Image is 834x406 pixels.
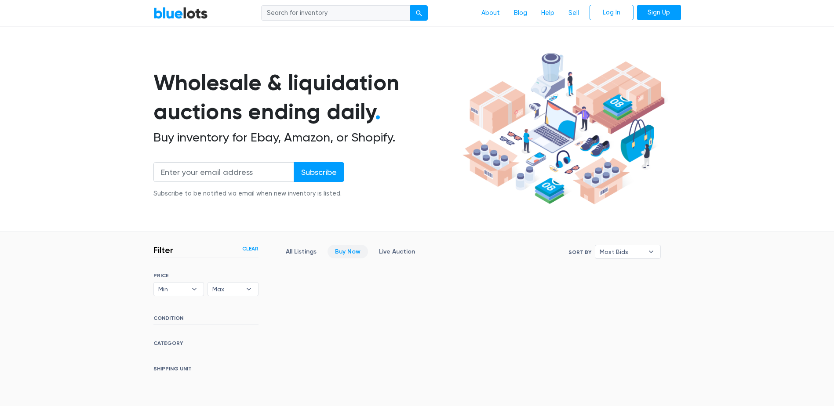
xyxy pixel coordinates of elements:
[261,5,411,21] input: Search for inventory
[375,98,381,125] span: .
[278,245,324,258] a: All Listings
[153,366,259,375] h6: SHIPPING UNIT
[474,5,507,22] a: About
[153,245,173,255] h3: Filter
[153,272,259,279] h6: PRICE
[590,5,634,21] a: Log In
[534,5,561,22] a: Help
[459,49,668,209] img: hero-ee84e7d0318cb26816c560f6b4441b76977f77a177738b4e94f68c95b2b83dbb.png
[371,245,422,258] a: Live Auction
[153,189,344,199] div: Subscribe to be notified via email when new inventory is listed.
[561,5,586,22] a: Sell
[153,340,259,350] h6: CATEGORY
[153,162,294,182] input: Enter your email address
[153,68,459,127] h1: Wholesale & liquidation auctions ending daily
[153,7,208,19] a: BlueLots
[158,283,187,296] span: Min
[642,245,660,258] b: ▾
[240,283,258,296] b: ▾
[568,248,591,256] label: Sort By
[242,245,259,253] a: Clear
[600,245,644,258] span: Most Bids
[153,130,459,145] h2: Buy inventory for Ebay, Amazon, or Shopify.
[507,5,534,22] a: Blog
[185,283,204,296] b: ▾
[294,162,344,182] input: Subscribe
[637,5,681,21] a: Sign Up
[212,283,241,296] span: Max
[153,315,259,325] h6: CONDITION
[328,245,368,258] a: Buy Now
